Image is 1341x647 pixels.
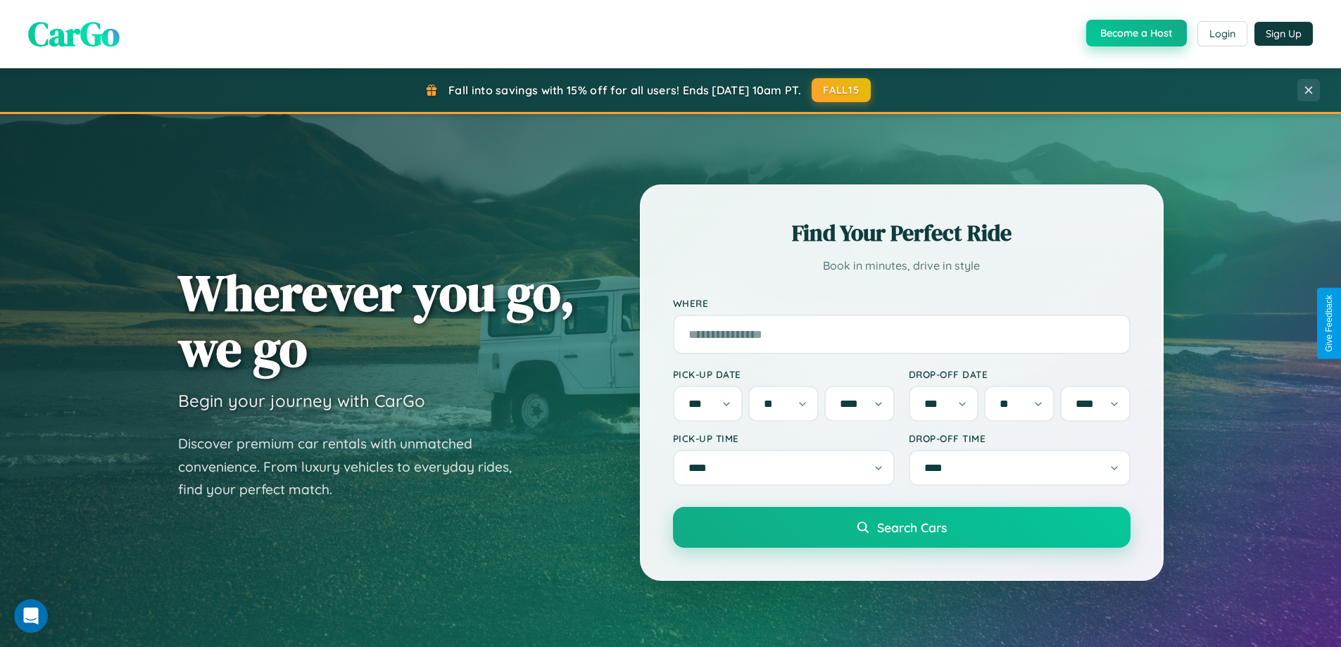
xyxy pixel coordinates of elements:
label: Pick-up Date [673,368,895,380]
button: Search Cars [673,507,1131,548]
h1: Wherever you go, we go [178,265,575,376]
span: Search Cars [877,520,947,535]
button: FALL15 [812,78,871,102]
button: Login [1197,21,1247,46]
div: Give Feedback [1324,295,1334,352]
button: Sign Up [1254,22,1313,46]
label: Where [673,297,1131,309]
h3: Begin your journey with CarGo [178,390,425,411]
label: Drop-off Time [909,432,1131,444]
p: Discover premium car rentals with unmatched convenience. From luxury vehicles to everyday rides, ... [178,432,530,501]
p: Book in minutes, drive in style [673,256,1131,276]
label: Pick-up Time [673,432,895,444]
h2: Find Your Perfect Ride [673,218,1131,249]
button: Become a Host [1086,20,1187,46]
label: Drop-off Date [909,368,1131,380]
span: Fall into savings with 15% off for all users! Ends [DATE] 10am PT. [448,83,801,97]
span: CarGo [28,11,120,57]
iframe: Intercom live chat [14,599,48,633]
